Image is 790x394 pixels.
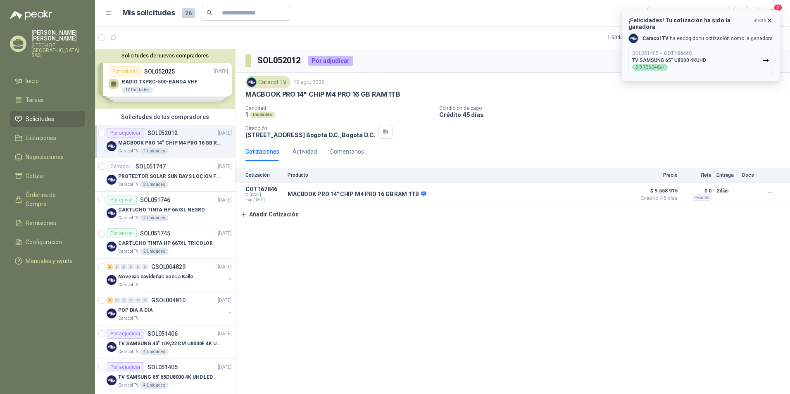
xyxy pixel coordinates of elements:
[107,262,233,288] a: 2 0 0 0 0 0 GSOL004829[DATE] Company LogoNovenas navideñas con La KalleCaracol TV
[245,111,248,118] p: 1
[245,126,375,131] p: Dirección
[107,242,117,252] img: Company Logo
[31,30,85,41] p: [PERSON_NAME] [PERSON_NAME]
[245,147,279,156] div: Cotizaciones
[107,362,144,372] div: Por adjudicar
[250,112,275,118] div: Unidades
[118,349,138,355] p: Caracol TV
[26,190,77,209] span: Órdenes de Compra
[207,10,212,16] span: search
[151,297,186,303] p: GSOL004810
[107,195,137,205] div: Por enviar
[140,382,169,389] div: 4 Unidades
[218,263,232,271] p: [DATE]
[439,105,787,111] p: Condición de pago
[742,172,759,178] p: Docs
[10,187,85,212] a: Órdenes de Compra
[107,161,132,171] div: Cerrado
[107,309,117,318] img: Company Logo
[140,248,169,255] div: 2 Unidades
[632,64,668,71] div: $
[95,109,235,125] div: Solicitudes de tus compradores
[140,349,169,355] div: 4 Unidades
[107,264,113,270] div: 2
[10,92,85,108] a: Tareas
[642,36,669,41] b: Caracol TV
[245,186,283,192] p: COT167846
[293,147,317,156] div: Actividad
[664,50,692,56] b: COT166440
[288,172,631,178] p: Producto
[26,218,56,228] span: Remisiones
[128,297,134,303] div: 0
[140,230,170,236] p: SOL051745
[107,342,117,352] img: Company Logo
[10,130,85,146] a: Licitaciones
[107,275,117,285] img: Company Logo
[118,315,138,322] p: Caracol TV
[95,125,235,158] a: Por adjudicarSOL052012[DATE] Company LogoMACBOOK PRO 14" CHIP M4 PRO 16 GB RAM 1TBCaracol TV1 Uni...
[245,172,283,178] p: Cotización
[218,129,232,137] p: [DATE]
[683,172,711,178] p: Flete
[10,10,52,20] img: Logo peakr
[621,10,780,81] button: ¡Felicidades! Tu cotización ha sido la ganadoraahora Company LogoCaracol TV ha escogido tu cotiza...
[632,57,706,63] p: TV SAMSUNG 65" U8000 4KUHD
[245,105,433,111] p: Cantidad
[683,186,711,196] p: $ 0
[10,149,85,165] a: Negociaciones
[118,206,205,214] p: CARTUCHO TINTA HP 667XL NEGRO
[118,306,152,314] p: POP DIA A DIA
[636,196,678,201] span: Crédito 45 días
[632,50,692,57] p: SOL051405 →
[140,148,169,154] div: 1 Unidades
[128,264,134,270] div: 0
[218,297,232,304] p: [DATE]
[122,7,175,19] h1: Mis solicitudes
[114,264,120,270] div: 0
[107,175,117,185] img: Company Logo
[107,375,117,385] img: Company Logo
[716,172,737,178] p: Entrega
[135,264,141,270] div: 0
[136,164,166,169] p: SOL051747
[114,297,120,303] div: 0
[218,230,232,237] p: [DATE]
[26,114,54,123] span: Solicitudes
[31,43,85,58] p: SITECH DE [GEOGRAPHIC_DATA] SAS
[107,228,137,238] div: Por enviar
[642,35,773,42] p: ha escogido tu cotización como la ganadora
[218,163,232,171] p: [DATE]
[95,192,235,225] a: Por enviarSOL051746[DATE] Company LogoCARTUCHO TINTA HP 667XL NEGROCaracol TV2 Unidades
[716,186,737,196] p: 2 días
[245,90,400,99] p: MACBOOK PRO 14" CHIP M4 PRO 16 GB RAM 1TB
[148,130,178,136] p: SOL052012
[245,131,375,138] p: [STREET_ADDRESS] Bogotá D.C. , Bogotá D.C.
[10,73,85,89] a: Inicio
[142,297,148,303] div: 0
[628,17,750,30] h3: ¡Felicidades! Tu cotización ha sido la ganadora
[288,191,426,198] p: MACBOOK PRO 14" CHIP M4 PRO 16 GB RAM 1TB
[118,340,221,348] p: TV SAMSUNG 43" 109,22 CM U8000F 4K UHD
[148,331,178,337] p: SOL051406
[636,186,678,196] span: $ 9.558.915
[107,295,233,322] a: 2 0 0 0 0 0 GSOL004810[DATE] Company LogoPOP DIA A DIACaracol TV
[148,364,178,370] p: SOL051405
[10,215,85,231] a: Remisiones
[95,158,235,192] a: CerradoSOL051747[DATE] Company LogoPROTECTOR SOLAR SUN DAYS LOCION FPS 50 CAJA X 24 UNCaracol TV2...
[10,234,85,250] a: Configuración
[692,194,711,201] div: Incluido
[330,147,364,156] div: Comentarios
[10,111,85,127] a: Solicitudes
[118,240,213,247] p: CARTUCHO TINTA HP 667XL TRICOLOR
[773,4,783,12] span: 2
[118,181,138,188] p: Caracol TV
[118,173,221,180] p: PROTECTOR SOLAR SUN DAYS LOCION FPS 50 CAJA X 24 UN
[439,111,787,118] p: Crédito 45 días
[26,133,56,142] span: Licitaciones
[118,373,213,381] p: TV SAMSUNG 65' 65DU8000 4K UHD LED
[628,47,773,74] button: SOL051405→COT166440TV SAMSUNG 65" U8000 4KUHD$9.726.246,04
[98,52,232,59] button: Solicitudes de nuevos compradores
[10,253,85,269] a: Manuales y ayuda
[118,139,221,147] p: MACBOOK PRO 14" CHIP M4 PRO 16 GB RAM 1TB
